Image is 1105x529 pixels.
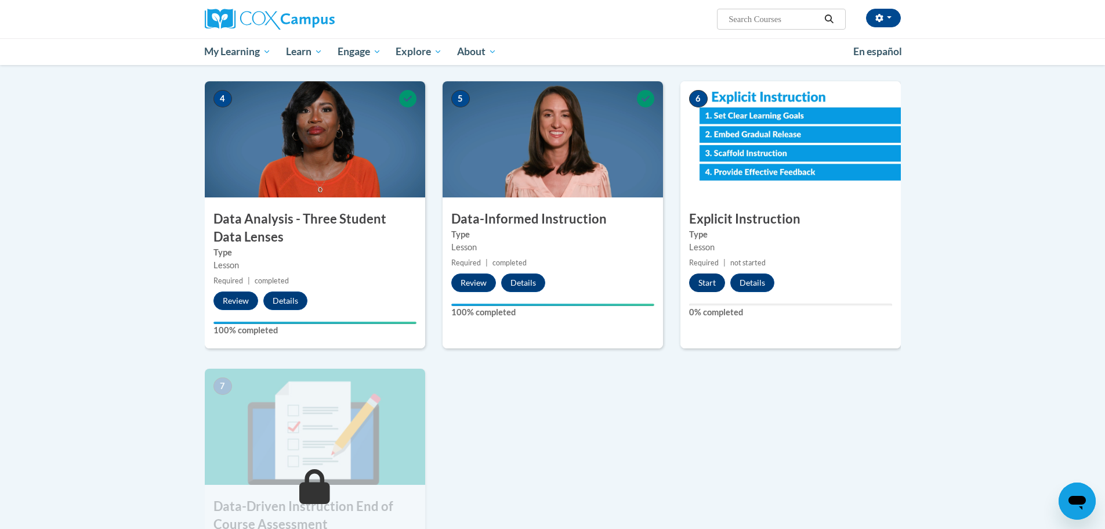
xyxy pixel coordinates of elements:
[501,274,545,292] button: Details
[689,258,719,267] span: Required
[820,12,838,26] button: Search
[205,9,425,30] a: Cox Campus
[486,258,488,267] span: |
[204,45,271,59] span: My Learning
[443,210,663,228] h3: Data-Informed Instruction
[213,90,232,107] span: 4
[689,306,892,319] label: 0% completed
[205,369,425,485] img: Course Image
[248,276,250,285] span: |
[730,274,774,292] button: Details
[457,45,497,59] span: About
[1059,483,1096,520] iframe: Button to launch messaging window
[450,38,504,65] a: About
[278,38,330,65] a: Learn
[263,292,307,310] button: Details
[451,241,654,254] div: Lesson
[451,90,470,107] span: 5
[205,9,335,30] img: Cox Campus
[213,276,243,285] span: Required
[205,81,425,197] img: Course Image
[680,210,901,228] h3: Explicit Instruction
[866,9,901,27] button: Account Settings
[451,228,654,241] label: Type
[689,228,892,241] label: Type
[213,377,232,395] span: 7
[213,324,416,337] label: 100% completed
[451,306,654,319] label: 100% completed
[727,12,820,26] input: Search Courses
[396,45,442,59] span: Explore
[689,90,708,107] span: 6
[451,274,496,292] button: Review
[680,81,901,197] img: Course Image
[689,241,892,254] div: Lesson
[213,246,416,259] label: Type
[846,39,910,64] a: En español
[388,38,450,65] a: Explore
[213,322,416,324] div: Your progress
[492,258,527,267] span: completed
[723,258,726,267] span: |
[255,276,289,285] span: completed
[730,258,766,267] span: not started
[187,38,918,65] div: Main menu
[853,45,902,57] span: En español
[451,304,654,306] div: Your progress
[205,210,425,246] h3: Data Analysis - Three Student Data Lenses
[213,292,258,310] button: Review
[689,274,725,292] button: Start
[338,45,381,59] span: Engage
[443,81,663,197] img: Course Image
[213,259,416,272] div: Lesson
[197,38,279,65] a: My Learning
[286,45,323,59] span: Learn
[451,258,481,267] span: Required
[330,38,389,65] a: Engage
